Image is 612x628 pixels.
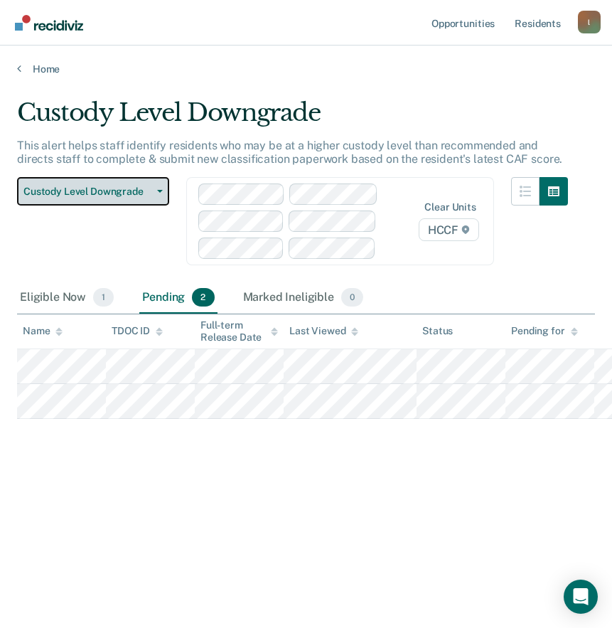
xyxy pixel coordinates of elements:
button: Profile dropdown button [578,11,601,33]
div: Custody Level Downgrade [17,98,568,139]
div: Open Intercom Messenger [564,580,598,614]
div: Last Viewed [289,325,358,337]
span: Custody Level Downgrade [23,186,151,198]
div: Name [23,325,63,337]
button: Custody Level Downgrade [17,177,169,206]
div: Eligible Now1 [17,282,117,314]
div: Marked Ineligible0 [240,282,367,314]
div: Pending2 [139,282,217,314]
div: l [578,11,601,33]
div: Status [422,325,453,337]
p: This alert helps staff identify residents who may be at a higher custody level than recommended a... [17,139,562,166]
a: Home [17,63,595,75]
span: HCCF [419,218,479,241]
div: TDOC ID [112,325,163,337]
img: Recidiviz [15,15,83,31]
span: 2 [192,288,214,307]
div: Clear units [424,201,476,213]
span: 1 [93,288,114,307]
div: Full-term Release Date [200,319,278,344]
span: 0 [341,288,363,307]
div: Pending for [511,325,577,337]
